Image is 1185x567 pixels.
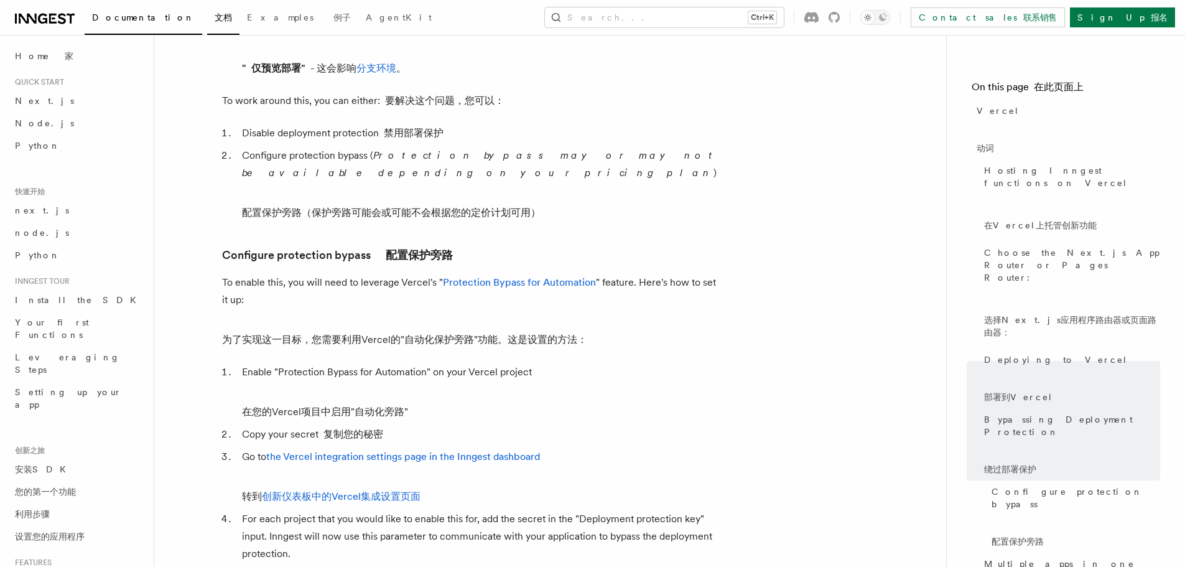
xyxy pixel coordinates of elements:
[979,386,1160,408] a: 部署到Vercel
[10,458,146,480] a: 安装SDK
[215,12,232,22] span: 文档
[15,228,69,238] span: node.js
[443,276,596,288] a: Protection Bypass for Automation
[10,311,146,346] a: Your first Functions
[979,241,1160,289] a: Choose the Next.js App Router or Pages Router:
[15,387,122,410] span: Setting up your app
[10,112,146,134] a: Node.js
[15,250,60,260] span: Python
[242,187,720,222] translation: 配置保护旁路（保护旁路可能会或可能不会根据您的定价计划可用）
[977,105,1020,117] span: Vercel
[85,4,202,35] a: Documentation
[10,503,146,525] a: 利用步骤
[1034,81,1084,93] translation: 在此页面上
[10,90,146,112] a: Next.js
[333,12,351,22] span: 例子
[984,463,1036,476] span: 绕过部署保护
[15,96,74,106] span: Next.js
[972,100,1160,122] a: Vercel
[238,124,720,142] li: Disable deployment protection
[238,448,720,505] li: Go to
[979,159,1160,194] a: Hosting Inngest functions on Vercel
[326,4,358,34] a: 例子
[10,199,146,222] a: next.js
[384,127,444,139] translation: 禁用部署保护
[323,428,383,440] translation: 复制您的秘密
[15,295,144,305] span: Install the SDK
[1151,11,1168,24] translation: 报名
[748,11,776,24] kbd: Ctrl+K
[222,246,453,264] a: Configure protection bypass配置保护旁路
[366,12,432,22] span: AgentKit
[386,246,453,264] translation: 配置保护旁路
[15,509,50,519] span: 利用步骤
[10,446,45,456] span: 创新之旅
[15,205,69,215] span: next.js
[242,149,718,179] em: Protection bypass may or may not be available depending on your pricing plan
[239,4,321,34] a: Examples
[992,535,1044,548] span: 配置保护旁路
[911,7,1065,27] a: Contact sales联系销售
[65,51,73,61] translation: 家
[979,214,1160,237] a: 在Vercel上托管创新功能
[242,62,310,74] strong: "仅预览部署"
[860,10,890,25] button: Toggle dark mode
[984,354,1128,366] span: Deploying to Vercel
[15,118,74,128] span: Node.js
[984,391,1053,403] span: 部署到Vercel
[238,20,720,77] li: - This affects .
[979,408,1160,443] a: Bypassing Deployment Protection
[10,244,146,266] a: Python
[385,95,504,106] translation: 要解决这个问题，您可以：
[10,77,64,87] span: Quick start
[15,532,85,541] span: 设置您的应用程序
[984,219,1097,232] span: 在Vercel上托管创新功能
[247,12,314,22] span: Examples
[979,458,1160,480] a: 绕过部署保护
[222,274,720,349] p: To enable this, you will need to leverage Vercel's " " feature. Here's how to set it up:
[979,309,1160,344] a: 选择Next.js应用程序路由器或页面路由器：
[979,349,1160,371] a: Deploying to Vercel
[15,464,73,474] span: 安装SDK
[984,413,1160,438] span: Bypassing Deployment Protection
[10,381,146,416] a: Setting up your app
[242,471,720,505] translation: 转到
[358,4,439,34] a: AgentKit
[10,289,146,311] a: Install the SDK
[10,134,146,157] a: Python
[1023,11,1057,24] translation: 联系销售
[15,487,76,497] span: 您的第一个功能
[242,42,720,77] translation: - 这会影响 。
[15,50,73,62] span: Home
[992,485,1160,510] span: Configure protection bypass
[984,246,1160,284] span: Choose the Next.js App Router or Pages Router:
[972,80,1160,100] h4: On this page
[238,363,720,421] li: Enable "Protection Bypass for Automation" on your Vercel project
[545,7,784,27] button: Search...Ctrl+K
[262,490,421,502] a: 创新仪表板中的Vercel集成设置页面
[10,222,146,244] a: node.js
[15,317,89,340] span: Your first Functions
[222,314,720,349] translation: 为了实现这一目标，您需要利用Vercel的"自动化保护旁路"功能。这是设置的方法：
[238,147,720,222] li: Configure protection bypass ( )
[987,480,1160,515] a: Configure protection bypass
[987,530,1160,553] a: 配置保护旁路
[356,62,396,74] a: 分支环境
[207,4,239,35] a: 文档
[984,314,1160,339] span: 选择Next.js应用程序路由器或页面路由器：
[266,451,540,462] a: the Vercel integration settings page in the Inngest dashboard
[10,187,45,197] span: 快速开始
[10,480,146,503] a: 您的第一个功能
[10,525,146,548] a: 设置您的应用程序
[222,92,720,110] p: To work around this, you can either:
[10,346,146,381] a: Leveraging Steps
[242,386,720,421] translation: 在您的Vercel项目中启用"自动化旁路"
[15,141,60,151] span: Python
[10,276,70,286] span: Inngest tour
[1070,7,1175,27] a: Sign Up报名
[984,164,1160,189] span: Hosting Inngest functions on Vercel
[977,142,994,154] span: 动词
[238,426,720,443] li: Copy your secret
[10,45,146,67] a: Home 家
[92,12,195,22] span: Documentation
